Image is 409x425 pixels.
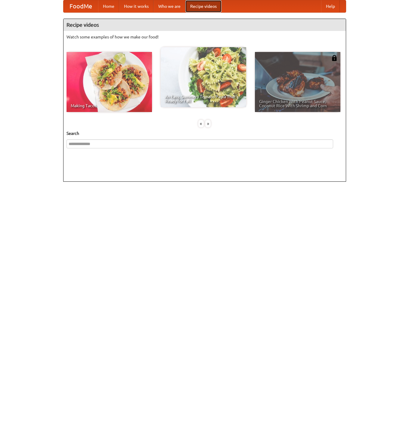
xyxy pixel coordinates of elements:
p: Watch some examples of how we make our food! [67,34,343,40]
h4: Recipe videos [64,19,346,31]
a: Recipe videos [185,0,222,12]
img: 483408.png [331,55,337,61]
h5: Search [67,130,343,136]
a: Making Tacos [67,52,152,112]
a: Help [321,0,340,12]
span: An Easy, Summery Tomato Pasta That's Ready for Fall [165,95,242,103]
a: FoodMe [64,0,98,12]
a: Home [98,0,119,12]
a: An Easy, Summery Tomato Pasta That's Ready for Fall [161,47,246,107]
a: Who we are [153,0,185,12]
a: How it works [119,0,153,12]
div: » [205,120,211,127]
div: « [198,120,204,127]
span: Making Tacos [71,104,148,108]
